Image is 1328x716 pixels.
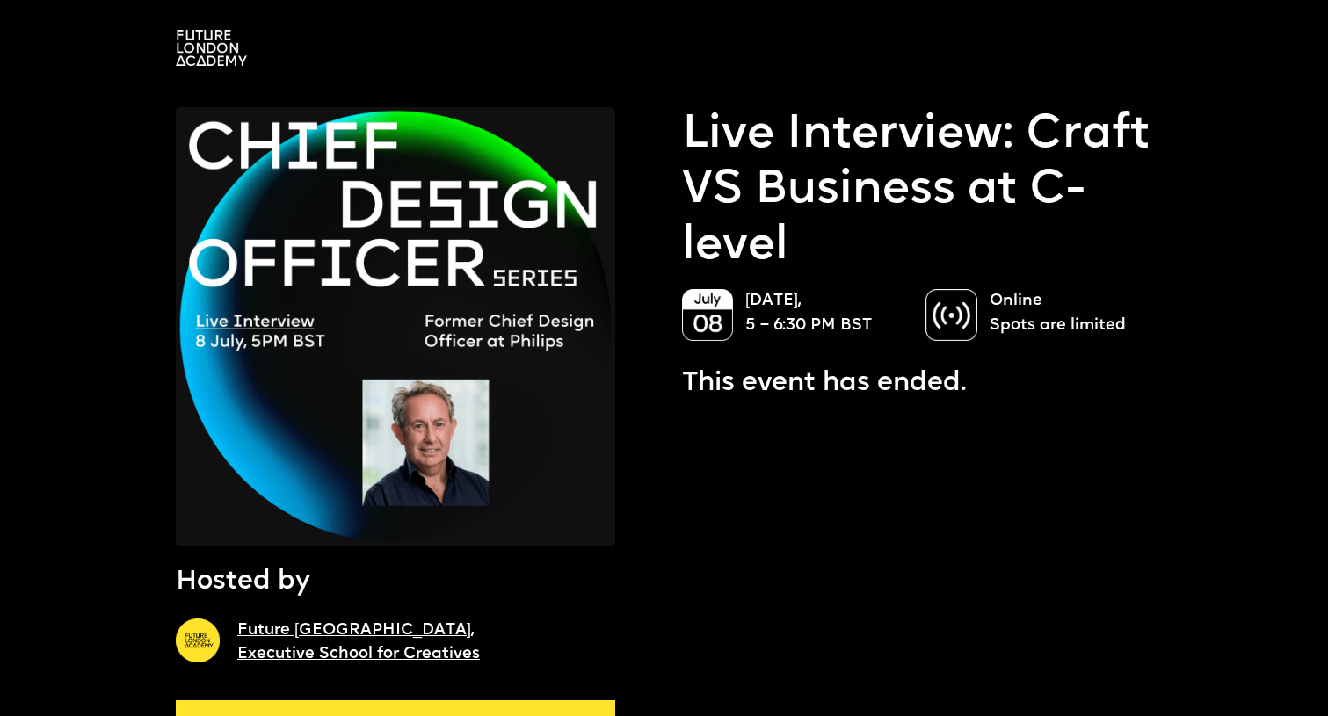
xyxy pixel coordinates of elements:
[176,30,247,66] img: A logo saying in 3 lines: Future London Academy
[176,618,220,662] img: A yellow circle with Future London Academy logo
[682,107,1171,274] p: Live Interview: Craft VS Business at C-level
[990,289,1152,336] p: Online Spots are limited
[682,365,966,402] p: This event has ended.
[237,622,480,662] a: Future [GEOGRAPHIC_DATA],Executive School for Creatives
[745,289,908,336] p: [DATE], 5 – 6:30 PM BST
[176,564,310,601] p: Hosted by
